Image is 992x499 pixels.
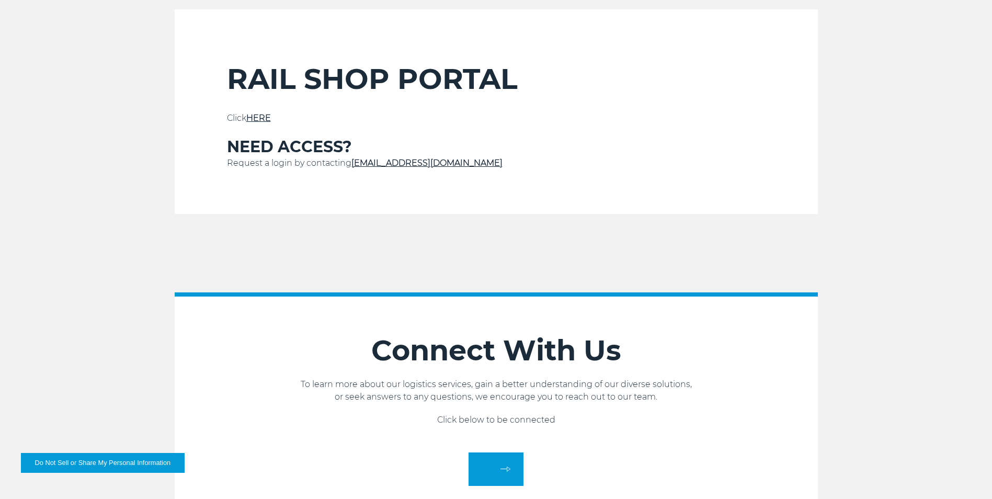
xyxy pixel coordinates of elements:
[469,452,523,486] a: arrow arrow
[227,62,766,96] h2: RAIL SHOP PORTAL
[175,378,818,403] p: To learn more about our logistics services, gain a better understanding of our diverse solutions,...
[21,453,185,473] button: Do Not Sell or Share My Personal Information
[246,113,271,123] a: HERE
[227,112,766,124] p: Click
[227,157,766,169] p: Request a login by contacting
[351,158,503,168] a: [EMAIL_ADDRESS][DOMAIN_NAME]
[175,333,818,368] h2: Connect With Us
[227,137,766,157] h3: NEED ACCESS?
[175,414,818,426] p: Click below to be connected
